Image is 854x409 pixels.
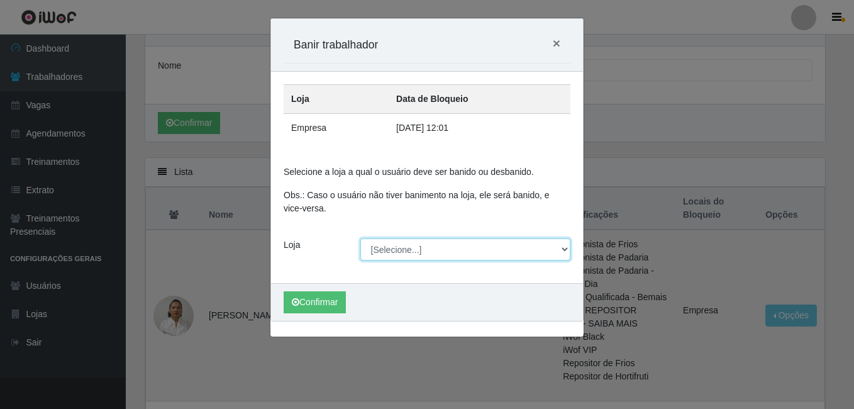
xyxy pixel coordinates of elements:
[294,36,378,53] h5: Banir trabalhador
[543,26,570,60] button: Close
[553,36,560,50] span: ×
[284,85,389,114] th: Loja
[396,123,448,133] time: [DATE] 12:01
[284,189,570,215] p: Obs.: Caso o usuário não tiver banimento na loja, ele será banido, e vice-versa.
[284,238,300,252] label: Loja
[284,114,389,143] td: Empresa
[284,291,346,313] button: Confirmar
[284,165,570,179] p: Selecione a loja a qual o usuário deve ser banido ou desbanido.
[389,85,570,114] th: Data de Bloqueio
